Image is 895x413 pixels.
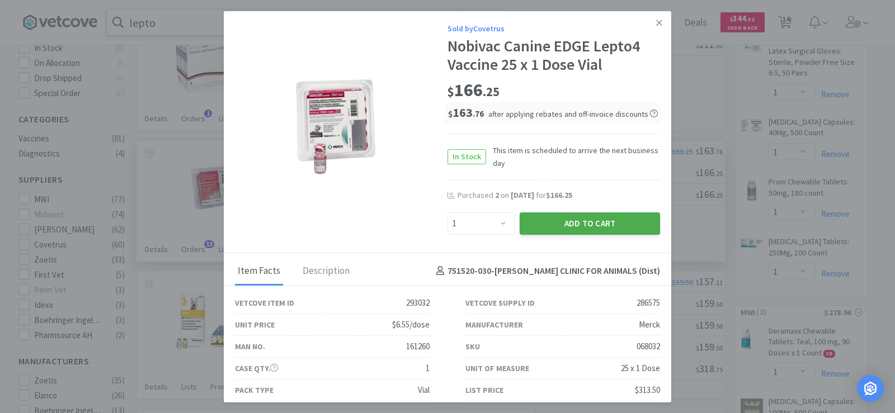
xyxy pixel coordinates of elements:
[465,319,523,331] div: Manufacturer
[235,384,274,396] div: Pack Type
[511,190,534,200] span: [DATE]
[635,383,660,397] div: $313.50
[300,258,352,286] div: Description
[495,190,499,200] span: 2
[447,79,500,101] span: 166
[235,297,294,309] div: Vetcove Item ID
[458,190,660,201] div: Purchased on for
[465,362,529,374] div: Unit of Measure
[392,318,430,331] div: $6.55/dose
[621,362,660,375] div: 25 x 1 Dose
[448,105,484,120] span: 163
[486,144,660,169] span: This item is scheduled to arrive the next business day
[546,190,572,200] span: $166.25
[448,150,486,164] span: In Stock
[465,384,503,396] div: List Price
[447,22,660,35] div: Sold by Covetrus
[448,108,453,119] span: $
[520,212,660,235] button: Add to Cart
[483,84,500,99] span: . 25
[473,108,484,119] span: . 76
[447,37,660,74] div: Nobivac Canine EDGE Lepto4 Vaccine 25 x 1 Dose Vial
[857,375,884,402] div: Open Intercom Messenger
[465,340,480,353] div: SKU
[637,340,660,353] div: 068032
[418,383,430,397] div: Vial
[426,362,430,375] div: 1
[447,84,454,99] span: $
[465,297,535,309] div: Vetcove Supply ID
[235,340,265,353] div: Man No.
[235,362,278,374] div: Case Qty.
[432,264,660,278] h4: 751520-030 - [PERSON_NAME] CLINIC FOR ANIMALS (Dist)
[488,109,658,119] span: after applying rebates and off-invoice discounts
[406,340,430,353] div: 161260
[639,318,660,331] div: Merck
[271,73,411,184] img: b8cc6241004f4ec6a9c818f07c3de177_286575.png
[637,296,660,310] div: 286575
[235,258,283,286] div: Item Facts
[235,319,275,331] div: Unit Price
[406,296,430,310] div: 293032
